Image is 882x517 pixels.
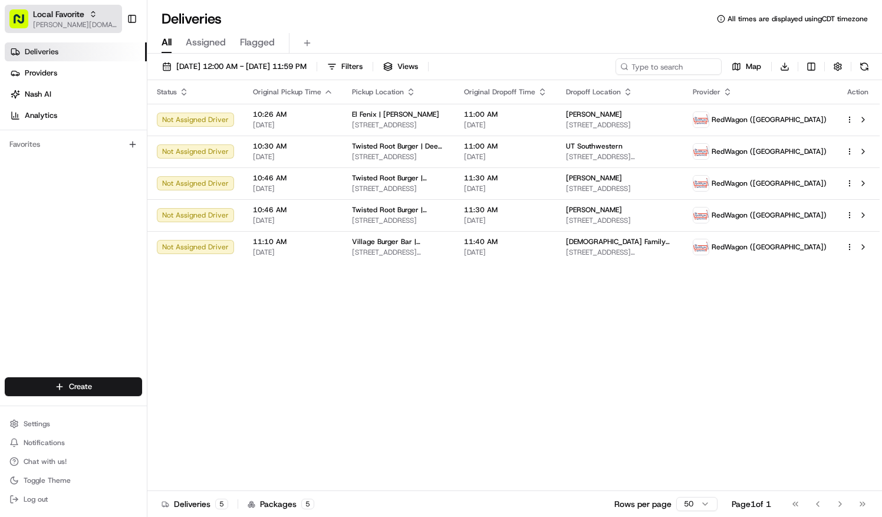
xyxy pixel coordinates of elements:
span: 10:30 AM [253,141,333,151]
div: 5 [301,499,314,509]
span: [DATE] [253,216,333,225]
button: [PERSON_NAME][DOMAIN_NAME][EMAIL_ADDRESS][PERSON_NAME][DOMAIN_NAME] [33,20,117,29]
span: Pylon [117,199,143,208]
span: 10:46 AM [253,173,333,183]
span: Settings [24,419,50,429]
img: Nash [12,11,35,35]
a: Analytics [5,106,147,125]
span: [DATE] [253,120,333,130]
span: All [162,35,172,50]
span: UT Southwestern [566,141,623,151]
button: Map [726,58,766,75]
span: Providers [25,68,57,78]
img: time_to_eat_nevada_logo [693,112,709,127]
span: RedWagon ([GEOGRAPHIC_DATA]) [712,179,827,188]
img: time_to_eat_nevada_logo [693,239,709,255]
span: 10:26 AM [253,110,333,119]
button: Views [378,58,423,75]
span: 11:40 AM [464,237,547,246]
span: [DATE] [253,248,333,257]
div: Deliveries [162,498,228,510]
span: Analytics [25,110,57,121]
button: Refresh [856,58,873,75]
a: Providers [5,64,147,83]
button: Filters [322,58,368,75]
span: Create [69,381,92,392]
span: RedWagon ([GEOGRAPHIC_DATA]) [712,242,827,252]
p: Welcome 👋 [12,47,215,65]
img: time_to_eat_nevada_logo [693,144,709,159]
div: Action [845,87,870,97]
span: 10:46 AM [253,205,333,215]
span: [DATE] [464,216,547,225]
span: El Fenix | [PERSON_NAME] [352,110,439,119]
span: All times are displayed using CDT timezone [728,14,868,24]
span: Notifications [24,438,65,447]
div: Packages [248,498,314,510]
span: 11:30 AM [464,173,547,183]
input: Type to search [616,58,722,75]
span: Original Pickup Time [253,87,321,97]
span: Knowledge Base [24,170,90,182]
span: [DATE] [253,184,333,193]
button: Toggle Theme [5,472,142,489]
span: [STREET_ADDRESS] [352,120,445,130]
span: Nash AI [25,89,51,100]
span: Twisted Root Burger | [GEOGRAPHIC_DATA] [352,205,445,215]
span: Log out [24,495,48,504]
a: 📗Knowledge Base [7,166,95,187]
span: Twisted Root Burger | Deep Ellum [352,141,445,151]
span: [PERSON_NAME] [566,205,622,215]
p: Rows per page [614,498,672,510]
span: RedWagon ([GEOGRAPHIC_DATA]) [712,115,827,124]
span: Deliveries [25,47,58,57]
span: [DATE] 12:00 AM - [DATE] 11:59 PM [176,61,307,72]
button: Local Favorite [33,8,84,20]
a: Nash AI [5,85,147,104]
button: Create [5,377,142,396]
span: Original Dropoff Time [464,87,535,97]
span: Toggle Theme [24,476,71,485]
span: [STREET_ADDRESS] [352,152,445,162]
span: Assigned [186,35,226,50]
span: [DATE] [464,184,547,193]
img: 1736555255976-a54dd68f-1ca7-489b-9aae-adbdc363a1c4 [12,112,33,133]
span: [DEMOGRAPHIC_DATA] Family Health [PERSON_NAME] [566,237,674,246]
span: [STREET_ADDRESS][PERSON_NAME] [566,248,674,257]
a: Powered byPylon [83,199,143,208]
span: 11:00 AM [464,141,547,151]
div: Start new chat [40,112,193,124]
span: 11:10 AM [253,237,333,246]
div: 5 [215,499,228,509]
span: [DATE] [253,152,333,162]
span: RedWagon ([GEOGRAPHIC_DATA]) [712,210,827,220]
span: Status [157,87,177,97]
input: Clear [31,75,195,88]
span: [DATE] [464,152,547,162]
span: [STREET_ADDRESS] [566,184,674,193]
div: 📗 [12,172,21,181]
a: Deliveries [5,42,147,61]
span: [STREET_ADDRESS][PERSON_NAME] [566,152,674,162]
span: Filters [341,61,363,72]
div: 💻 [100,172,109,181]
span: 11:00 AM [464,110,547,119]
span: Pickup Location [352,87,404,97]
button: Settings [5,416,142,432]
span: [PERSON_NAME] [566,173,622,183]
span: 11:30 AM [464,205,547,215]
span: Village Burger Bar | [GEOGRAPHIC_DATA] [352,237,445,246]
span: [PERSON_NAME] [566,110,622,119]
a: 💻API Documentation [95,166,194,187]
span: API Documentation [111,170,189,182]
span: Chat with us! [24,457,67,466]
span: Flagged [240,35,275,50]
span: Map [746,61,761,72]
span: Views [397,61,418,72]
div: Page 1 of 1 [732,498,771,510]
span: [STREET_ADDRESS] [566,120,674,130]
span: RedWagon ([GEOGRAPHIC_DATA]) [712,147,827,156]
span: Provider [693,87,720,97]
